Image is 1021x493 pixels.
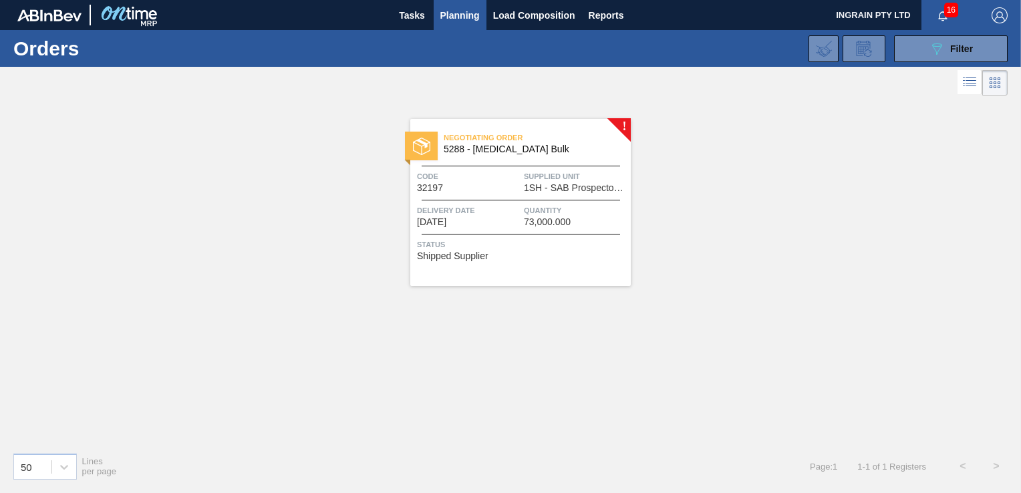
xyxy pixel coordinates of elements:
[944,3,958,17] span: 16
[440,7,480,23] span: Planning
[417,204,521,217] span: Delivery Date
[524,170,627,183] span: Supplied Unit
[980,450,1013,483] button: >
[810,462,837,472] span: Page : 1
[950,43,973,54] span: Filter
[417,238,627,251] span: Status
[390,119,631,286] a: !statusNegotiating Order5288 - [MEDICAL_DATA] BulkCode32197Supplied Unit1SH - SAB Prospecton Brew...
[946,450,980,483] button: <
[992,7,1008,23] img: Logout
[444,144,620,154] span: 5288 - Dextrose Bulk
[13,41,205,56] h1: Orders
[524,183,627,193] span: 1SH - SAB Prospecton Brewery
[82,456,117,476] span: Lines per page
[417,170,521,183] span: Code
[398,7,427,23] span: Tasks
[417,183,443,193] span: 32197
[524,217,571,227] span: 73,000.000
[413,138,430,155] img: status
[982,70,1008,96] div: Card Vision
[417,251,488,261] span: Shipped Supplier
[843,35,885,62] div: Order Review Request
[809,35,839,62] div: Import Order Negotiation
[589,7,624,23] span: Reports
[21,461,32,472] div: 50
[524,204,627,217] span: Quantity
[444,131,631,144] span: Negotiating Order
[894,35,1008,62] button: Filter
[417,217,446,227] span: 10/04/2025
[493,7,575,23] span: Load Composition
[921,6,964,25] button: Notifications
[17,9,82,21] img: TNhmsLtSVTkK8tSr43FrP2fwEKptu5GPRR3wAAAABJRU5ErkJggg==
[958,70,982,96] div: List Vision
[857,462,926,472] span: 1 - 1 of 1 Registers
